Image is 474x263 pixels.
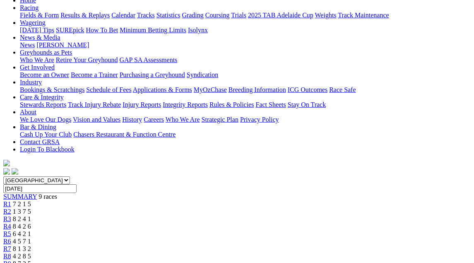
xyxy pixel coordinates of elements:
span: 4 2 8 5 [13,253,31,260]
a: Calendar [111,12,135,19]
a: Grading [182,12,204,19]
a: Who We Are [166,116,200,123]
a: R8 [3,253,11,260]
a: Race Safe [329,86,356,93]
a: Track Maintenance [338,12,389,19]
img: logo-grsa-white.png [3,160,10,166]
a: R3 [3,215,11,222]
span: 4 5 7 1 [13,238,31,245]
a: R6 [3,238,11,245]
a: Privacy Policy [240,116,279,123]
a: Stay On Track [288,101,326,108]
a: Minimum Betting Limits [120,27,186,34]
a: Schedule of Fees [86,86,131,93]
div: Industry [20,86,471,94]
a: Care & Integrity [20,94,64,101]
a: Bookings & Scratchings [20,86,84,93]
div: Get Involved [20,71,471,79]
a: Careers [144,116,164,123]
img: twitter.svg [12,168,18,175]
div: Wagering [20,27,471,34]
span: 8 1 3 2 [13,245,31,252]
a: Chasers Restaurant & Function Centre [73,131,176,138]
a: About [20,109,36,116]
a: Bar & Dining [20,123,56,130]
a: GAP SA Assessments [120,56,178,63]
a: Who We Are [20,56,54,63]
span: 1 3 7 5 [13,208,31,215]
a: R7 [3,245,11,252]
span: 8 4 2 6 [13,223,31,230]
a: Cash Up Your Club [20,131,72,138]
a: Breeding Information [229,86,286,93]
a: Contact GRSA [20,138,60,145]
a: Coursing [205,12,230,19]
a: Racing [20,4,38,11]
a: Vision and Values [73,116,120,123]
a: Purchasing a Greyhound [120,71,185,78]
div: Bar & Dining [20,131,471,138]
a: Rules & Policies [209,101,254,108]
a: Fields & Form [20,12,59,19]
div: Racing [20,12,471,19]
a: Login To Blackbook [20,146,75,153]
a: We Love Our Dogs [20,116,71,123]
a: Fact Sheets [256,101,286,108]
a: Isolynx [188,27,208,34]
a: 2025 TAB Adelaide Cup [248,12,313,19]
a: Tracks [137,12,155,19]
a: R4 [3,223,11,230]
a: Trials [231,12,246,19]
div: About [20,116,471,123]
span: 9 races [38,193,57,200]
span: 6 4 2 1 [13,230,31,237]
a: R5 [3,230,11,237]
a: Get Involved [20,64,55,71]
a: R2 [3,208,11,215]
span: 8 2 4 1 [13,215,31,222]
a: Retire Your Greyhound [56,56,118,63]
span: 7 2 1 5 [13,200,31,208]
a: Statistics [156,12,180,19]
a: How To Bet [86,27,118,34]
div: Greyhounds as Pets [20,56,471,64]
a: Injury Reports [123,101,161,108]
a: Stewards Reports [20,101,66,108]
a: Track Injury Rebate [68,101,121,108]
a: News [20,41,35,48]
a: Strategic Plan [202,116,238,123]
a: SUREpick [56,27,84,34]
input: Select date [3,184,77,193]
a: Applications & Forms [133,86,192,93]
a: Integrity Reports [163,101,208,108]
a: History [122,116,142,123]
div: Care & Integrity [20,101,471,109]
a: MyOzChase [194,86,227,93]
a: [PERSON_NAME] [36,41,89,48]
a: News & Media [20,34,60,41]
a: Industry [20,79,42,86]
a: Syndication [187,71,218,78]
a: ICG Outcomes [288,86,327,93]
a: Wagering [20,19,46,26]
a: R1 [3,200,11,208]
a: [DATE] Tips [20,27,54,34]
a: Weights [315,12,337,19]
a: SUMMARY [3,193,37,200]
a: Results & Replays [60,12,110,19]
a: Greyhounds as Pets [20,49,72,56]
a: Become a Trainer [71,71,118,78]
img: facebook.svg [3,168,10,175]
a: Become an Owner [20,71,69,78]
div: News & Media [20,41,471,49]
